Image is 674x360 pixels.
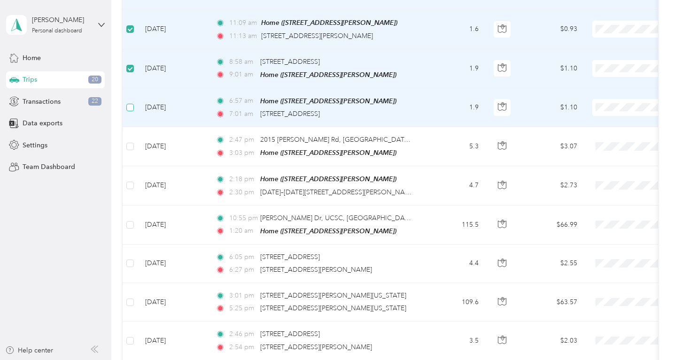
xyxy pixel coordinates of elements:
td: $2.73 [519,166,585,205]
span: 2015 [PERSON_NAME] Rd, [GEOGRAPHIC_DATA], [GEOGRAPHIC_DATA], [GEOGRAPHIC_DATA] [260,136,553,144]
span: 6:57 am [229,96,256,106]
span: [STREET_ADDRESS] [260,110,320,118]
td: $66.99 [519,206,585,245]
td: [DATE] [138,10,208,49]
td: 3.5 [424,322,486,360]
span: [DATE]–[DATE][STREET_ADDRESS][PERSON_NAME] [260,188,416,196]
button: Help center [5,345,53,355]
span: 2:46 pm [229,329,256,339]
span: 6:05 pm [229,252,256,262]
span: Home ([STREET_ADDRESS][PERSON_NAME]) [260,97,396,105]
td: $0.93 [519,10,585,49]
span: [STREET_ADDRESS][PERSON_NAME] [261,32,373,40]
span: 2:54 pm [229,342,256,352]
td: [DATE] [138,322,208,360]
span: [STREET_ADDRESS][PERSON_NAME][US_STATE] [260,291,406,299]
span: 10:55 pm [229,213,256,223]
span: 9:01 am [229,69,256,80]
span: Trips [23,75,37,84]
span: Home ([STREET_ADDRESS][PERSON_NAME]) [260,175,396,183]
td: $2.55 [519,245,585,283]
span: 2:47 pm [229,135,256,145]
div: Personal dashboard [32,28,82,34]
span: 22 [88,97,101,106]
td: [DATE] [138,49,208,88]
td: $2.03 [519,322,585,360]
span: [STREET_ADDRESS][PERSON_NAME] [260,266,372,274]
span: [STREET_ADDRESS] [260,253,320,261]
span: 7:01 am [229,109,256,119]
iframe: Everlance-gr Chat Button Frame [621,307,674,360]
td: 1.9 [424,88,486,127]
span: Home ([STREET_ADDRESS][PERSON_NAME]) [260,71,396,78]
td: [DATE] [138,88,208,127]
td: [DATE] [138,245,208,283]
td: 115.5 [424,206,486,245]
td: [DATE] [138,127,208,166]
span: [PERSON_NAME] Dr, UCSC, [GEOGRAPHIC_DATA], [GEOGRAPHIC_DATA] [260,214,486,222]
span: [STREET_ADDRESS][PERSON_NAME] [260,343,372,351]
span: 11:13 am [229,31,257,41]
span: Home [23,53,41,63]
span: 3:03 pm [229,148,256,158]
td: 1.9 [424,49,486,88]
span: [STREET_ADDRESS] [260,58,320,66]
td: 1.6 [424,10,486,49]
span: Transactions [23,97,61,107]
td: $63.57 [519,283,585,322]
span: 5:25 pm [229,303,256,314]
td: 109.6 [424,283,486,322]
td: 5.3 [424,127,486,166]
span: [STREET_ADDRESS] [260,330,320,338]
span: 3:01 pm [229,291,256,301]
span: Team Dashboard [23,162,75,172]
td: $3.07 [519,127,585,166]
span: 11:09 am [229,18,257,28]
td: $1.10 [519,49,585,88]
td: [DATE] [138,283,208,322]
span: Settings [23,140,47,150]
span: 8:58 am [229,57,256,67]
td: 4.7 [424,166,486,205]
td: $1.10 [519,88,585,127]
span: 2:30 pm [229,187,256,198]
div: [PERSON_NAME] [32,15,91,25]
span: 1:20 am [229,226,256,236]
span: Data exports [23,118,62,128]
span: 2:18 pm [229,174,256,184]
span: [STREET_ADDRESS][PERSON_NAME][US_STATE] [260,304,406,312]
td: [DATE] [138,166,208,205]
td: [DATE] [138,206,208,245]
span: Home ([STREET_ADDRESS][PERSON_NAME]) [260,149,396,156]
span: Home ([STREET_ADDRESS][PERSON_NAME]) [260,227,396,235]
span: Home ([STREET_ADDRESS][PERSON_NAME]) [261,19,397,26]
span: 6:27 pm [229,265,256,275]
span: 20 [88,76,101,84]
td: 4.4 [424,245,486,283]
